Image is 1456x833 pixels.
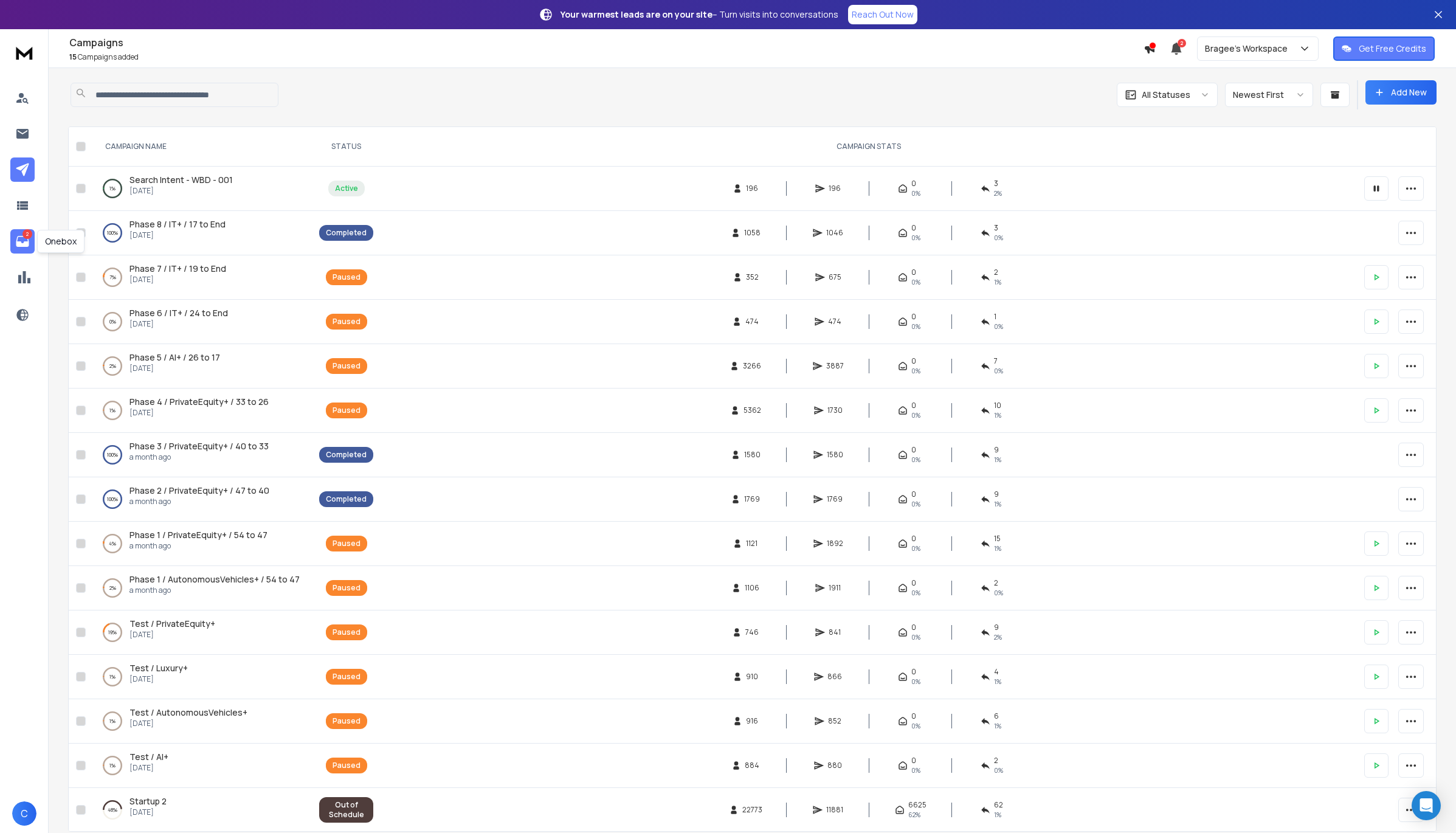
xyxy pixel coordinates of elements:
span: 916 [746,716,758,726]
p: 2 [22,229,32,239]
span: 22773 [742,805,762,815]
td: 2%Phase 1 / AutonomousVehicles+ / 54 to 47a month ago [91,566,312,610]
span: 0% [911,721,920,731]
span: 880 [827,761,842,770]
div: Completed [326,228,367,238]
span: 0 [911,578,916,588]
span: 1 % [994,721,1001,731]
span: 2 % [994,188,1002,198]
span: 852 [828,716,841,726]
p: 0 % [109,316,116,328]
span: 0% [911,632,920,642]
span: 10 [994,401,1001,410]
span: 0 [911,268,916,277]
span: 0% [911,544,920,553]
p: 1 % [109,182,116,195]
span: 1580 [744,450,761,460]
p: [DATE] [129,408,269,418]
span: 0 % [994,322,1003,331]
span: 0% [911,766,920,775]
span: Search Intent - WBD - 001 [129,174,233,185]
span: 0% [911,455,920,465]
span: Phase 1 / PrivateEquity+ / 54 to 47 [129,529,267,541]
div: Paused [333,583,361,593]
span: Startup 2 [129,795,167,807]
span: 0% [911,277,920,287]
span: 352 [746,272,759,282]
div: Paused [333,272,361,282]
h1: Campaigns [69,35,1144,50]
span: 3 [994,179,998,188]
td: 7%Phase 7 / IT+ / 19 to End[DATE] [91,255,312,300]
p: [DATE] [129,186,233,196]
span: 0 [911,534,916,544]
td: 0%Phase 6 / IT+ / 24 to End[DATE] [91,300,312,344]
span: 1 % [994,544,1001,553]
p: Campaigns added [69,52,1144,62]
span: 0 [911,489,916,499]
span: 1911 [829,583,841,593]
p: Bragee's Workspace [1205,43,1292,55]
a: 2 [10,229,35,254]
div: Paused [333,361,361,371]
td: 1%Test / AI+[DATE] [91,744,312,788]
span: 11881 [826,805,843,815]
div: Paused [333,672,361,682]
a: Phase 3 / PrivateEquity+ / 40 to 33 [129,440,269,452]
p: 1 % [109,404,116,417]
span: 1121 [746,539,758,548]
p: [DATE] [129,763,168,773]
div: Paused [333,627,361,637]
span: 2 [994,268,998,277]
td: 1%Search Intent - WBD - 001[DATE] [91,167,312,211]
div: Completed [326,494,367,504]
span: 841 [829,627,841,637]
p: [DATE] [129,275,226,285]
a: Phase 6 / IT+ / 24 to End [129,307,228,319]
p: 100 % [107,449,118,461]
span: 3266 [743,361,761,371]
p: a month ago [129,586,300,595]
span: 0 [911,623,916,632]
p: [DATE] [129,230,226,240]
span: 0% [911,499,920,509]
span: 0% [911,588,920,598]
span: 1 % [994,277,1001,287]
a: Test / AI+ [129,751,168,763]
span: 1730 [827,406,843,415]
span: Phase 3 / PrivateEquity+ / 40 to 33 [129,440,269,452]
span: 866 [827,672,842,682]
span: 0% [911,188,920,198]
a: Phase 7 / IT+ / 19 to End [129,263,226,275]
span: 4 [994,667,999,677]
div: Open Intercom Messenger [1412,791,1441,820]
span: 0 [911,401,916,410]
p: Reach Out Now [852,9,914,21]
th: CAMPAIGN NAME [91,127,312,167]
div: Paused [333,716,361,726]
p: a month ago [129,497,269,506]
span: 0 [911,445,916,455]
a: Test / Luxury+ [129,662,188,674]
a: Reach Out Now [848,5,917,24]
td: 100%Phase 2 / PrivateEquity+ / 47 to 40a month ago [91,477,312,522]
span: 474 [745,317,759,327]
div: Active [335,184,358,193]
span: 0 % [994,766,1003,775]
span: 910 [746,672,758,682]
span: 2 % [994,632,1002,642]
span: 3 [994,223,998,233]
p: [DATE] [129,807,167,817]
span: 1058 [744,228,761,238]
p: 1 % [109,759,116,772]
span: Phase 5 / AI+ / 26 to 17 [129,351,220,363]
span: 9 [994,623,999,632]
span: 0% [911,677,920,686]
span: 0 [911,711,916,721]
td: 4%Phase 1 / PrivateEquity+ / 54 to 47a month ago [91,522,312,566]
p: 100 % [107,227,118,239]
span: Phase 2 / PrivateEquity+ / 47 to 40 [129,485,269,496]
td: 100%Phase 3 / PrivateEquity+ / 40 to 33a month ago [91,433,312,477]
